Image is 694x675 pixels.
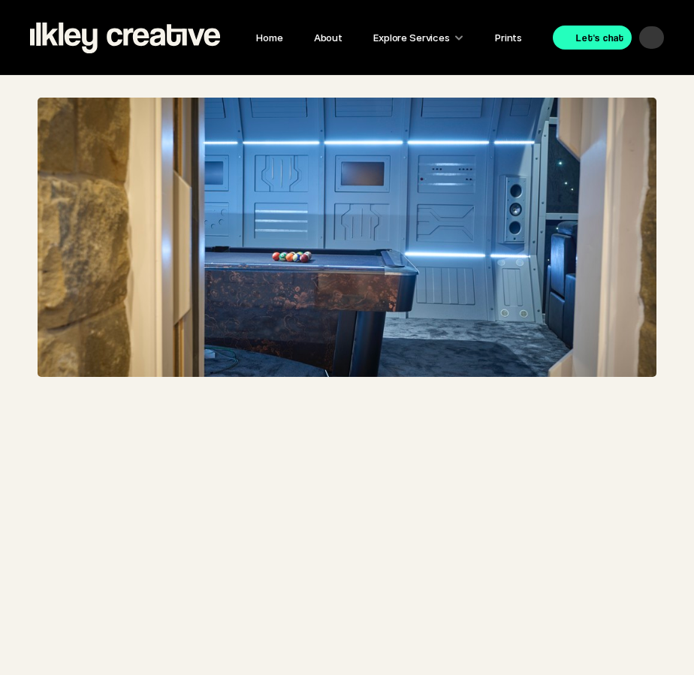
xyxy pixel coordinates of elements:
a: Let's chat [553,26,632,50]
p: Let's chat [576,28,624,47]
h1: Orchid Way, [GEOGRAPHIC_DATA], [GEOGRAPHIC_DATA] [192,494,502,541]
a: About [314,32,342,44]
h2: Property Photography [297,416,397,432]
p: Explore Services [373,28,450,47]
a: Prints [495,32,522,44]
a: Home [256,32,282,44]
